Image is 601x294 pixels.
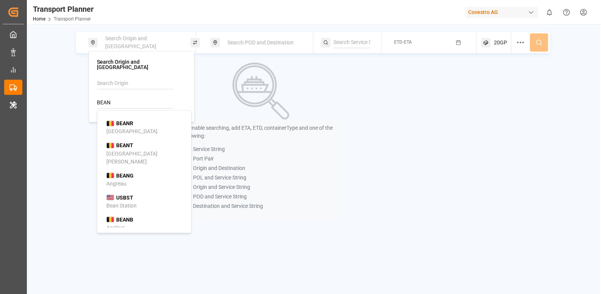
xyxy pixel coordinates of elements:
img: country [106,195,114,201]
a: Home [33,16,45,22]
button: ETD-ETA [386,35,472,50]
input: Search Service String [333,37,370,48]
div: Transport Planner [33,3,93,15]
b: USBST [116,194,133,200]
span: Search Origin and [GEOGRAPHIC_DATA] [105,35,156,49]
h4: Search Origin and [GEOGRAPHIC_DATA] [97,59,186,70]
div: Angleur [106,223,125,231]
li: Service String [193,145,339,153]
img: country [106,173,114,179]
div: [GEOGRAPHIC_DATA] [106,127,157,135]
li: Destination and Service String [193,202,339,210]
span: 20GP [494,39,507,47]
li: Origin and Destination [193,164,339,172]
img: Search [232,63,289,119]
input: Search Origin [97,78,173,89]
b: BEANR [116,120,133,126]
button: Help Center [558,4,575,21]
span: ETD-ETA [394,39,412,45]
li: POD and Service String [193,193,339,201]
button: Covestro AG [465,5,541,19]
div: Bean Station [106,201,137,209]
b: BEANB [116,216,133,222]
span: Search POD and Destination [227,39,294,46]
img: country [106,143,114,149]
li: POL and Service String [193,174,339,182]
div: Angreau [106,179,126,187]
div: Covestro AG [465,7,538,18]
button: show 0 new notifications [541,4,558,21]
b: BEANG [116,172,134,178]
li: Port Pair [193,155,339,163]
b: BEANT [116,142,133,148]
input: Search POL [97,97,173,108]
p: To enable searching, add ETA, ETD, containerType and one of the following: [182,124,339,140]
li: Origin and Service String [193,183,339,191]
img: country [106,217,114,223]
div: [GEOGRAPHIC_DATA][PERSON_NAME] [106,149,185,165]
img: country [106,121,114,127]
